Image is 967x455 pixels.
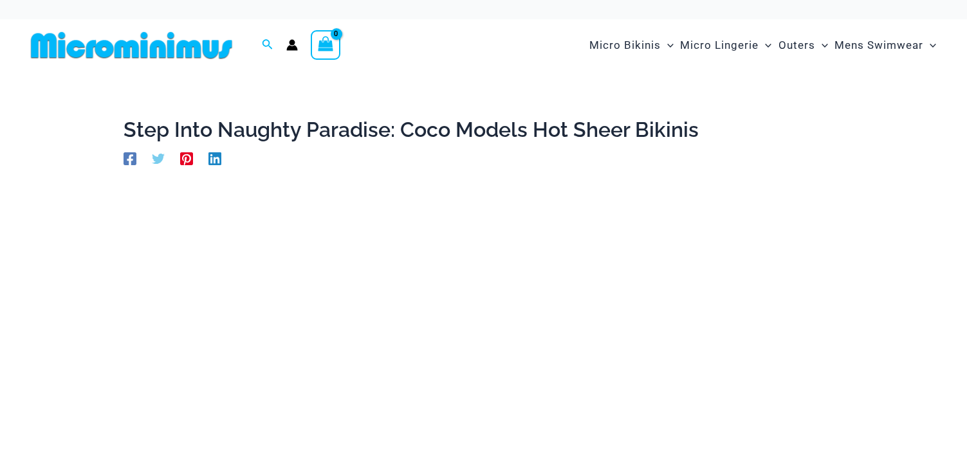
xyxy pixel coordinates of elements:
img: MM SHOP LOGO FLAT [26,31,237,60]
span: Mens Swimwear [834,29,923,62]
a: Twitter [152,151,165,165]
nav: Site Navigation [584,24,941,67]
span: Micro Lingerie [680,29,759,62]
a: Account icon link [286,39,298,51]
a: Linkedin [208,151,221,165]
a: View Shopping Cart, empty [311,30,340,60]
span: Menu Toggle [661,29,674,62]
a: Search icon link [262,37,273,53]
span: Menu Toggle [923,29,936,62]
a: OutersMenu ToggleMenu Toggle [775,26,831,65]
a: Facebook [124,151,136,165]
h1: Step Into Naughty Paradise: Coco Models Hot Sheer Bikinis [124,118,844,142]
span: Outers [778,29,815,62]
span: Menu Toggle [759,29,771,62]
a: Micro LingerieMenu ToggleMenu Toggle [677,26,775,65]
a: Pinterest [180,151,193,165]
span: Menu Toggle [815,29,828,62]
a: Mens SwimwearMenu ToggleMenu Toggle [831,26,939,65]
span: Micro Bikinis [589,29,661,62]
a: Micro BikinisMenu ToggleMenu Toggle [586,26,677,65]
